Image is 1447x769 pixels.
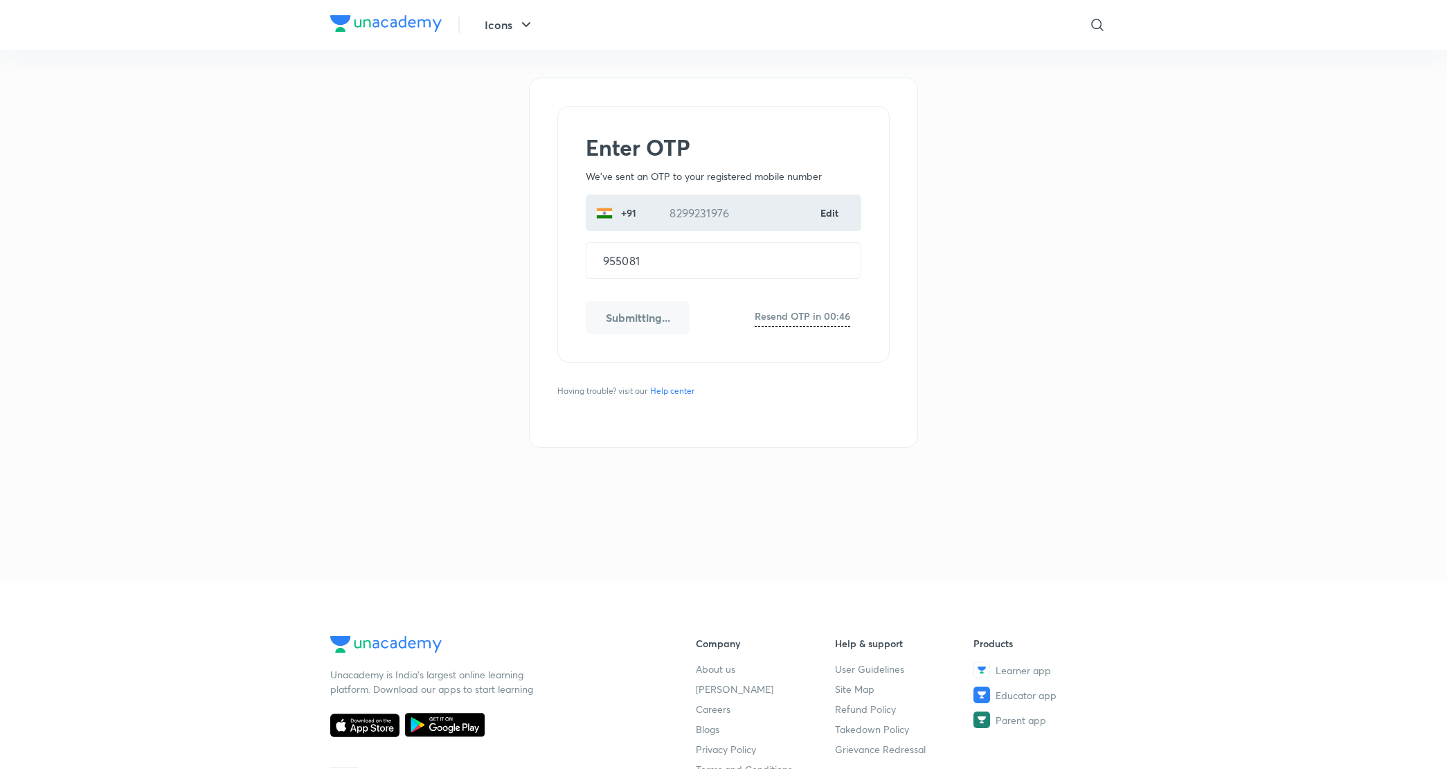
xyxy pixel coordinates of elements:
[476,11,543,39] button: Icons
[696,662,835,676] a: About us
[973,687,1113,703] a: Educator app
[973,662,1113,678] a: Learner app
[330,667,538,696] p: Unacademy is India’s largest online learning platform. Download our apps to start learning
[996,663,1051,678] span: Learner app
[586,169,861,183] p: We've sent an OTP to your registered mobile number
[696,702,835,716] a: Careers
[835,722,974,736] a: Takedown Policy
[835,662,974,676] a: User Guidelines
[696,682,835,696] a: [PERSON_NAME]
[696,742,835,757] a: Privacy Policy
[973,712,1113,728] a: Parent app
[330,636,651,656] a: Company Logo
[973,712,990,728] img: Parent app
[973,662,990,678] img: Learner app
[820,206,840,220] a: Edit
[835,742,974,757] a: Grievance Redressal
[996,713,1046,727] span: Parent app
[557,385,700,397] span: Having trouble? visit our
[330,636,442,653] img: Company Logo
[586,243,861,278] input: One time password
[835,702,974,716] a: Refund Policy
[755,309,850,323] h6: Resend OTP in 00:46
[835,636,974,651] h6: Help & support
[696,722,835,736] a: Blogs
[330,15,442,32] img: Company Logo
[647,385,697,397] a: Help center
[973,636,1113,651] h6: Products
[596,205,613,221] img: India
[696,702,730,716] span: Careers
[586,301,690,334] button: Submitting...
[330,15,442,35] a: Company Logo
[613,206,642,220] p: +91
[586,134,861,161] h2: Enter OTP
[696,636,835,651] h6: Company
[996,688,1057,703] span: Educator app
[973,687,990,703] img: Educator app
[835,682,974,696] a: Site Map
